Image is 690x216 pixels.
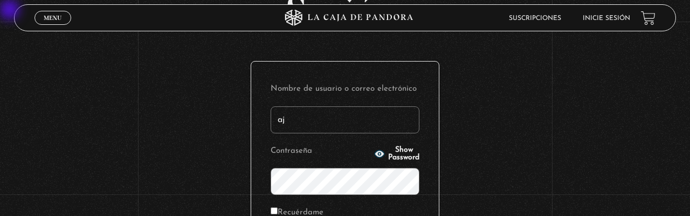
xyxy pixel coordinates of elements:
[509,15,561,22] a: Suscripciones
[271,81,419,98] label: Nombre de usuario o correo electrónico
[374,146,419,161] button: Show Password
[641,11,655,25] a: View your shopping cart
[583,15,630,22] a: Inicie sesión
[388,146,419,161] span: Show Password
[40,24,66,31] span: Cerrar
[44,15,61,21] span: Menu
[271,143,371,160] label: Contraseña
[271,207,278,214] input: Recuérdame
